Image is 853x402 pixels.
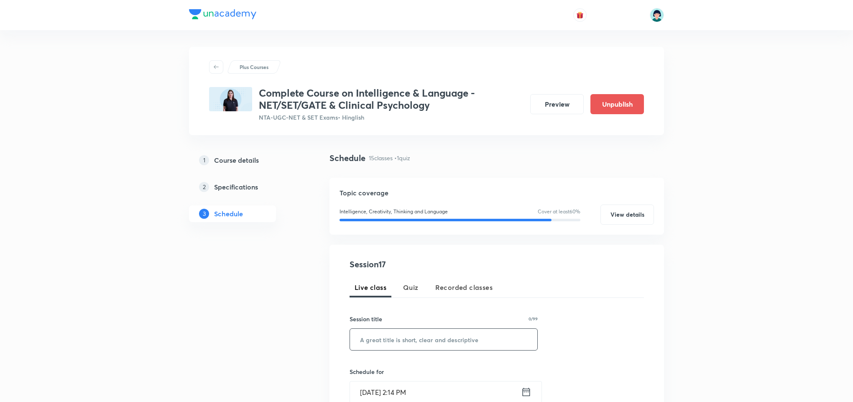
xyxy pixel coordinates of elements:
p: NTA-UGC-NET & SET Exams • Hinglish [259,113,524,122]
h5: Course details [214,155,259,165]
img: 997792E0-3442-478C-89DC-66A15C637E39_plus.png [209,87,252,111]
p: Intelligence, Creativity, Thinking and Language [340,208,448,215]
h4: Session 17 [350,258,502,271]
p: 0/99 [529,317,538,321]
p: 1 [199,155,209,165]
img: Company Logo [189,9,256,19]
h5: Topic coverage [340,188,654,198]
p: 2 [199,182,209,192]
p: • 1 quiz [394,154,410,162]
p: Cover at least 60 % [538,208,580,215]
a: Company Logo [189,9,256,21]
p: Plus Courses [240,63,268,71]
button: Preview [530,94,584,114]
a: 1Course details [189,152,303,169]
button: avatar [573,8,587,22]
button: View details [600,205,654,225]
img: avatar [576,11,584,19]
a: 2Specifications [189,179,303,195]
h3: Complete Course on Intelligence & Language - NET/SET/GATE & Clinical Psychology [259,87,524,111]
span: Live class [355,282,386,292]
h5: Specifications [214,182,258,192]
span: Quiz [403,282,419,292]
h6: Schedule for [350,367,538,376]
input: A great title is short, clear and descriptive [350,329,537,350]
h6: Session title [350,315,382,323]
p: 3 [199,209,209,219]
p: 15 classes [369,154,393,162]
button: Unpublish [590,94,644,114]
span: Recorded classes [435,282,493,292]
h5: Schedule [214,209,243,219]
h4: Schedule [329,152,365,164]
img: Priyanka Buty [650,8,664,22]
